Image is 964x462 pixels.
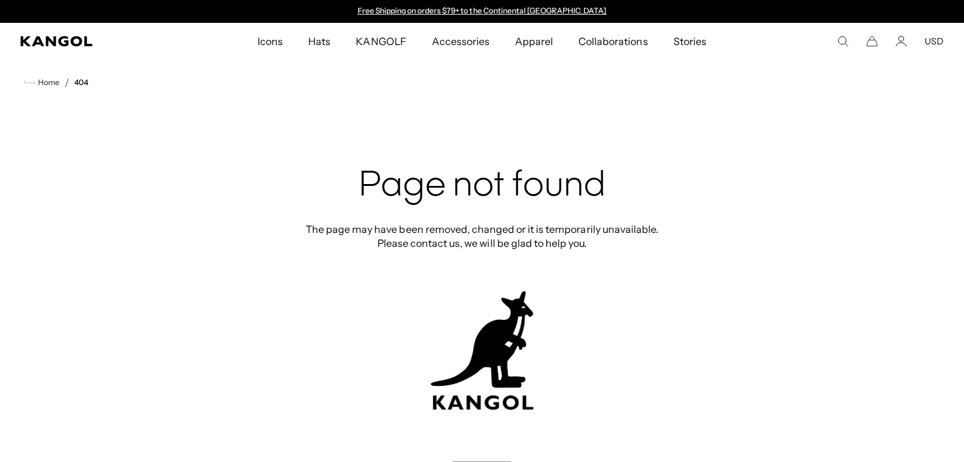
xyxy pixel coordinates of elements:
[566,23,660,60] a: Collaborations
[896,36,907,47] a: Account
[302,166,662,207] h2: Page not found
[358,6,607,15] a: Free Shipping on orders $79+ to the Continental [GEOGRAPHIC_DATA]
[296,23,343,60] a: Hats
[343,23,419,60] a: KANGOLF
[515,23,553,60] span: Apparel
[351,6,613,16] div: 1 of 2
[925,36,944,47] button: USD
[502,23,566,60] a: Apparel
[419,23,502,60] a: Accessories
[578,23,648,60] span: Collaborations
[351,6,613,16] div: Announcement
[257,23,283,60] span: Icons
[74,78,88,87] a: 404
[661,23,719,60] a: Stories
[302,222,662,250] p: The page may have been removed, changed or it is temporarily unavailable. Please contact us, we w...
[245,23,296,60] a: Icons
[308,23,330,60] span: Hats
[866,36,878,47] button: Cart
[428,291,536,411] img: kangol-404-logo.jpg
[674,23,707,60] span: Stories
[20,36,170,46] a: Kangol
[837,36,849,47] summary: Search here
[351,6,613,16] slideshow-component: Announcement bar
[356,23,406,60] span: KANGOLF
[60,75,69,90] li: /
[24,77,60,88] a: Home
[432,23,490,60] span: Accessories
[36,78,60,87] span: Home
